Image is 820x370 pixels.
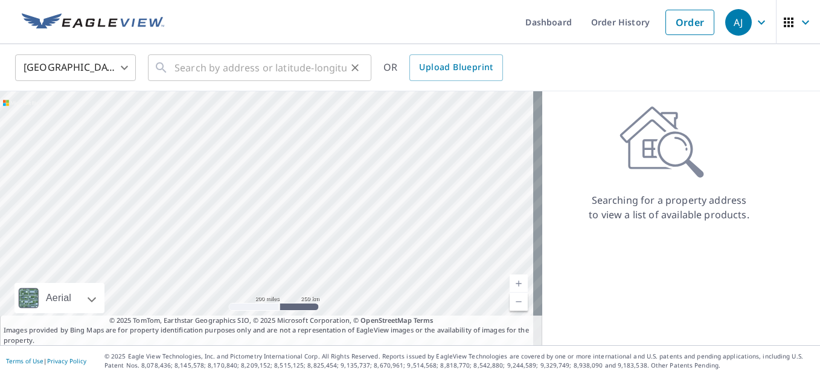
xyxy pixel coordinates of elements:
[104,352,814,370] p: © 2025 Eagle View Technologies, Inc. and Pictometry International Corp. All Rights Reserved. Repo...
[360,316,411,325] a: OpenStreetMap
[383,54,503,81] div: OR
[6,357,43,365] a: Terms of Use
[510,274,528,293] a: Current Level 5, Zoom In
[725,9,752,36] div: AJ
[15,51,136,85] div: [GEOGRAPHIC_DATA]
[419,60,493,75] span: Upload Blueprint
[14,283,104,313] div: Aerial
[347,59,364,76] button: Clear
[175,51,347,85] input: Search by address or latitude-longitude
[588,193,750,222] p: Searching for a property address to view a list of available products.
[510,293,528,311] a: Current Level 5, Zoom Out
[6,357,86,365] p: |
[47,357,86,365] a: Privacy Policy
[409,54,502,81] a: Upload Blueprint
[665,10,714,35] a: Order
[414,316,434,325] a: Terms
[22,13,164,31] img: EV Logo
[42,283,75,313] div: Aerial
[109,316,434,326] span: © 2025 TomTom, Earthstar Geographics SIO, © 2025 Microsoft Corporation, ©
